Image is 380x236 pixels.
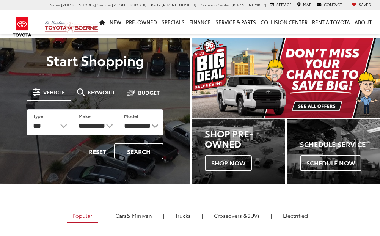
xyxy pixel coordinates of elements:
span: Parts [151,2,160,8]
section: Carousel section with vehicle pictures - may contain disclaimers. [192,38,380,118]
a: Electrified [277,209,314,222]
span: [PHONE_NUMBER] [231,2,266,8]
img: Vic Vaughan Toyota of Boerne [44,20,99,34]
a: Contact [315,2,344,8]
span: [PHONE_NUMBER] [112,2,147,8]
a: Map [295,2,313,8]
a: Rent a Toyota [310,10,352,34]
img: Toyota [8,15,36,39]
a: Specials [159,10,187,34]
a: New [107,10,124,34]
li: | [269,212,274,219]
p: Start Shopping [16,52,174,68]
span: Service [276,2,292,7]
span: Crossovers & [214,212,247,219]
a: Trucks [170,209,196,222]
li: | [101,212,106,219]
span: Sales [50,2,60,8]
a: Finance [187,10,213,34]
li: | [200,212,205,219]
a: About [352,10,374,34]
span: Map [303,2,311,7]
span: [PHONE_NUMBER] [61,2,96,8]
img: Big Deal Sales Event [192,38,380,118]
span: Service [97,2,111,8]
a: Shop Pre-Owned Shop Now [192,119,285,185]
a: My Saved Vehicles [350,2,373,8]
a: Pre-Owned [124,10,159,34]
span: Shop Now [205,155,252,171]
label: Model [124,113,138,119]
label: Make [79,113,91,119]
a: Service [268,2,294,8]
label: Type [33,113,43,119]
a: Cars [110,209,158,222]
a: Service & Parts: Opens in a new tab [213,10,258,34]
button: Search [114,143,163,159]
span: Keyword [88,90,115,95]
span: Vehicle [43,90,65,95]
span: Budget [138,90,160,95]
button: Reset [82,143,113,159]
span: Collision Center [201,2,230,8]
a: Popular [67,209,98,223]
a: SUVs [208,209,265,222]
span: [PHONE_NUMBER] [162,2,196,8]
span: Schedule Now [300,155,361,171]
h3: Shop Pre-Owned [205,128,285,148]
a: Home [97,10,107,34]
div: carousel slide number 1 of 1 [192,38,380,118]
span: Saved [359,2,371,7]
span: Contact [324,2,342,7]
span: & Minivan [127,212,152,219]
a: Collision Center [258,10,310,34]
li: | [161,212,166,219]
